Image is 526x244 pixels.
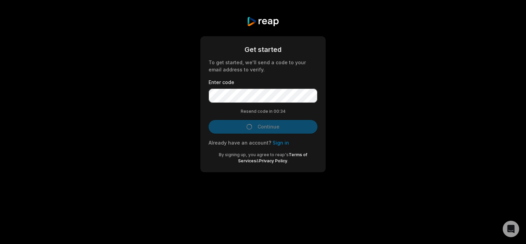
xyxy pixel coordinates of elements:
[209,59,317,73] div: To get started, we'll send a code to your email address to verify.
[238,152,308,163] a: Terms of Services
[209,44,317,55] div: Get started
[259,158,287,163] a: Privacy Policy
[273,140,289,146] a: Sign in
[247,16,279,27] img: reap
[209,79,317,86] label: Enter code
[287,158,288,163] span: .
[209,108,317,114] div: Resend code in 00:
[256,158,259,163] span: &
[219,152,289,157] span: By signing up, you agree to reap's
[209,140,271,146] span: Already have an account?
[280,108,286,114] span: 34
[503,221,519,237] div: Open Intercom Messenger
